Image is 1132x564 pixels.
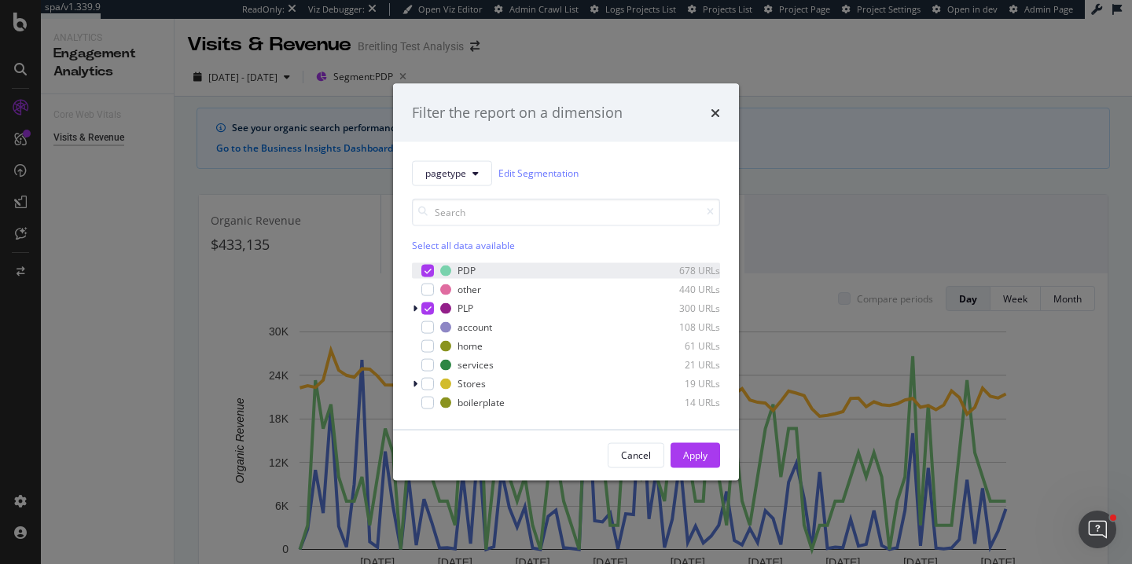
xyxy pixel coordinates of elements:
[412,238,720,251] div: Select all data available
[683,449,707,462] div: Apply
[458,264,476,277] div: PDP
[643,396,720,409] div: 14 URLs
[458,377,486,390] div: Stores
[393,84,739,481] div: modal
[643,358,720,372] div: 21 URLs
[711,103,720,123] div: times
[671,442,720,467] button: Apply
[608,442,664,467] button: Cancel
[643,283,720,296] div: 440 URLs
[458,283,481,296] div: other
[1079,511,1116,548] iframe: Intercom live chat
[458,396,505,409] div: boilerplate
[643,302,720,315] div: 300 URLs
[643,339,720,353] div: 61 URLs
[412,103,623,123] div: Filter the report on a dimension
[458,302,473,315] div: PLP
[425,167,466,180] span: pagetype
[643,320,720,334] div: 108 URLs
[621,449,651,462] div: Cancel
[412,198,720,225] input: Search
[643,264,720,277] div: 678 URLs
[643,377,720,390] div: 19 URLs
[458,320,492,334] div: account
[498,165,579,181] a: Edit Segmentation
[412,160,492,185] button: pagetype
[458,339,483,353] div: home
[458,358,494,372] div: services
